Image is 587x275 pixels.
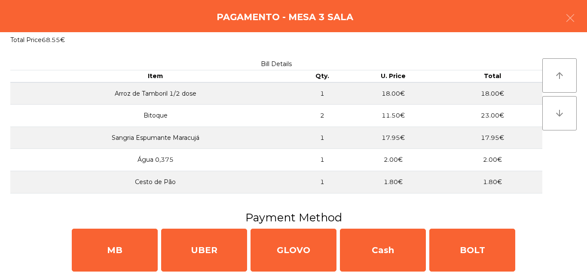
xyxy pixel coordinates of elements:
td: 11.50€ [344,105,443,127]
div: MB [72,229,158,272]
span: Bill Details [261,60,292,68]
span: 68.55€ [42,36,65,44]
td: 18.00€ [344,82,443,105]
td: Bitoque [10,105,300,127]
td: 2 [300,105,344,127]
td: Arroz de Tamboril 1/2 dose [10,82,300,105]
td: Água 0,375 [10,149,300,171]
h3: Payment Method [6,210,581,225]
td: 1 [300,127,344,149]
td: 1.80€ [443,171,542,193]
td: Sangria Espumante Maracujá [10,127,300,149]
th: Item [10,70,300,82]
td: 2.00€ [344,149,443,171]
button: arrow_downward [542,96,577,130]
span: Total Price [10,36,42,44]
td: 2.00€ [443,149,542,171]
th: Total [443,70,542,82]
div: BOLT [429,229,515,272]
td: 17.95€ [443,127,542,149]
td: Patê de Atum [10,193,300,215]
td: 1 [300,149,344,171]
i: arrow_downward [554,108,565,118]
div: Cash [340,229,426,272]
td: 1 [300,82,344,105]
button: arrow_upward [542,58,577,93]
td: 17.95€ [344,127,443,149]
td: 1 [300,171,344,193]
td: 1 [300,193,344,215]
td: 23.00€ [443,105,542,127]
h4: Pagamento - Mesa 3 Sala [217,11,353,24]
td: 2.20€ [344,193,443,215]
td: 1.80€ [344,171,443,193]
i: arrow_upward [554,70,565,81]
th: Qty. [300,70,344,82]
td: Cesto de Pão [10,171,300,193]
td: 18.00€ [443,82,542,105]
div: GLOVO [251,229,336,272]
div: UBER [161,229,247,272]
th: U. Price [344,70,443,82]
td: 2.20€ [443,193,542,215]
